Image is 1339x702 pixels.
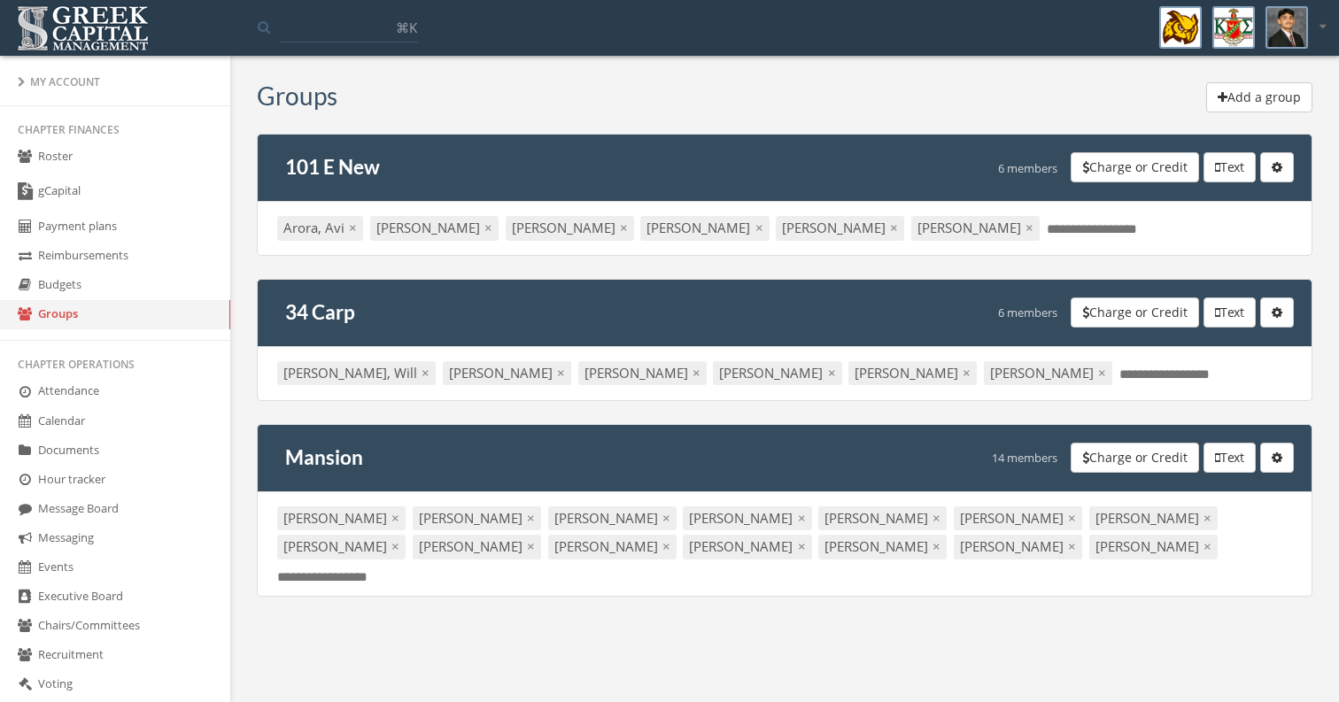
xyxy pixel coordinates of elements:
div: [PERSON_NAME] [776,216,904,240]
div: 6 members [998,152,1057,183]
span: × [1068,537,1076,555]
div: [PERSON_NAME] [443,361,571,385]
span: × [1026,219,1033,236]
span: × [391,509,399,527]
div: [PERSON_NAME] [984,361,1112,385]
button: Charge or Credit [1071,443,1199,473]
div: [PERSON_NAME] [683,535,811,559]
div: [PERSON_NAME] [1089,506,1218,530]
div: 6 members [998,297,1057,328]
span: × [1204,537,1211,555]
div: [PERSON_NAME] [1089,535,1218,559]
div: [PERSON_NAME] [413,506,541,530]
span: × [890,219,898,236]
span: × [963,364,971,382]
button: Text [1204,443,1256,473]
h4: 101 E New [285,152,380,182]
button: Charge or Credit [1071,297,1199,328]
h4: Mansion [285,443,363,473]
div: [PERSON_NAME] [640,216,769,240]
span: × [1204,509,1211,527]
div: [PERSON_NAME], Will [277,361,436,385]
span: × [557,364,565,382]
span: × [527,537,535,555]
div: [PERSON_NAME] [506,216,634,240]
span: × [933,537,940,555]
div: [PERSON_NAME] [578,361,707,385]
h3: Groups [257,82,337,110]
span: × [662,537,670,555]
div: [PERSON_NAME] [848,361,977,385]
span: × [933,509,940,527]
span: × [349,219,357,236]
span: × [422,364,430,382]
div: [PERSON_NAME] [818,535,947,559]
button: Charge or Credit [1071,152,1199,182]
div: My Account [18,74,213,89]
span: × [662,509,670,527]
h4: 34 Carp [285,297,355,328]
div: Arora, Avi [277,216,363,240]
span: × [620,219,628,236]
div: [PERSON_NAME] [713,361,841,385]
div: [PERSON_NAME] [548,535,677,559]
span: ⌘K [396,19,417,36]
span: × [527,509,535,527]
button: Text [1204,152,1256,182]
div: [PERSON_NAME] [370,216,499,240]
div: [PERSON_NAME] [548,506,677,530]
div: [PERSON_NAME] [683,506,811,530]
span: × [693,364,700,382]
div: [PERSON_NAME] [954,506,1082,530]
div: [PERSON_NAME] [277,535,406,559]
span: × [391,537,399,555]
span: × [484,219,492,236]
button: Add a group [1206,82,1312,112]
span: × [798,537,806,555]
div: [PERSON_NAME] [413,535,541,559]
div: [PERSON_NAME] [911,216,1040,240]
span: × [1098,364,1106,382]
div: [PERSON_NAME] [277,506,406,530]
div: [PERSON_NAME] [954,535,1082,559]
span: × [798,509,806,527]
div: [PERSON_NAME] [818,506,947,530]
span: × [828,364,836,382]
span: × [755,219,763,236]
span: × [1068,509,1076,527]
button: Text [1204,297,1256,328]
div: 14 members [992,443,1057,474]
